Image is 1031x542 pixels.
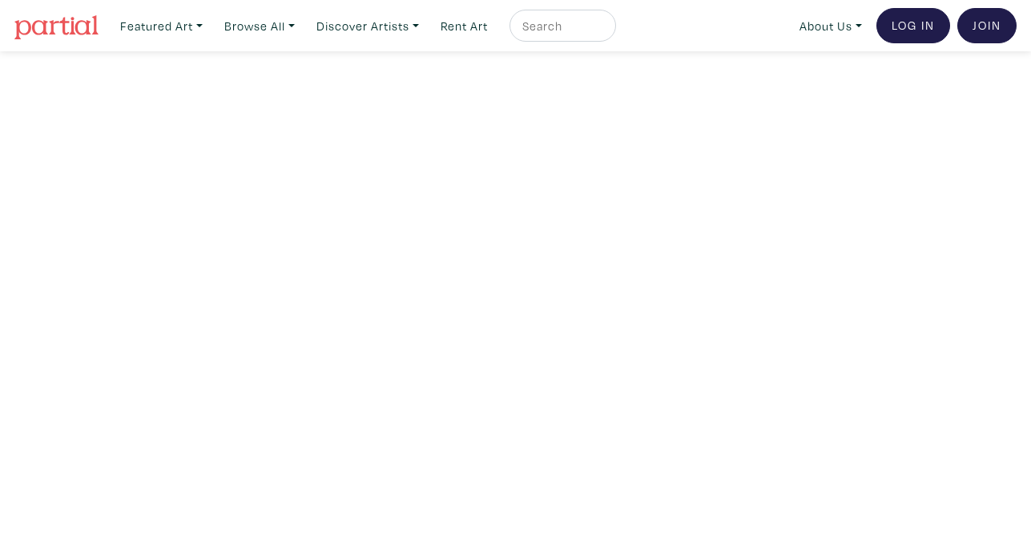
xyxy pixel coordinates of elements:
a: Featured Art [113,10,210,42]
a: Rent Art [433,10,495,42]
input: Search [521,16,601,36]
a: About Us [792,10,869,42]
a: Discover Artists [309,10,426,42]
a: Join [957,8,1017,43]
a: Browse All [217,10,302,42]
a: Log In [876,8,950,43]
